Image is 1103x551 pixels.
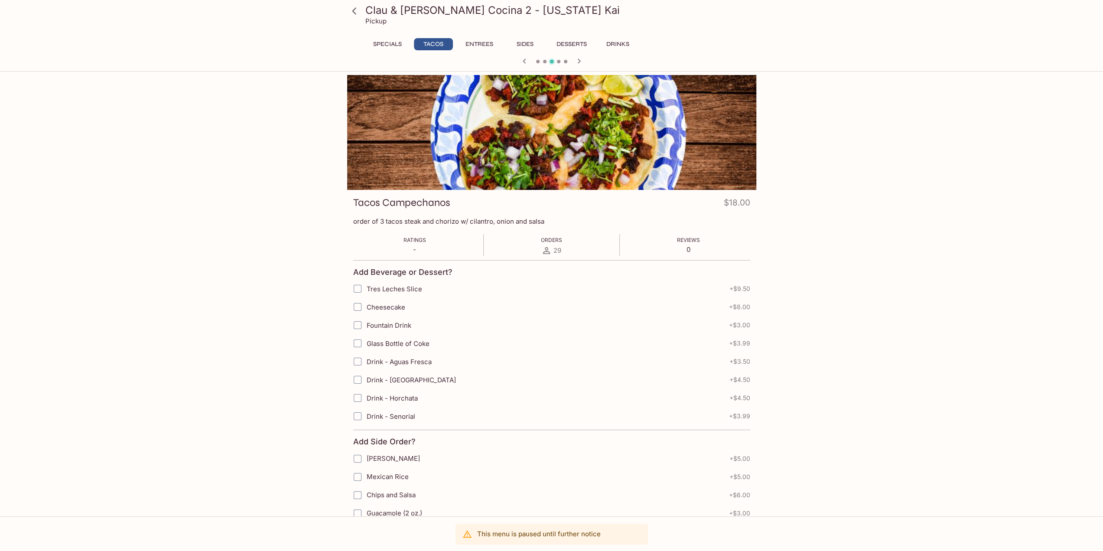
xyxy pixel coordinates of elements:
[403,237,426,243] span: Ratings
[403,245,426,254] p: -
[677,237,700,243] span: Reviews
[729,376,750,383] span: + $4.50
[367,339,429,348] span: Glass Bottle of Coke
[553,246,561,254] span: 29
[729,492,750,499] span: + $6.00
[367,303,405,311] span: Cheesecake
[365,17,387,25] p: Pickup
[677,245,700,254] p: 0
[367,509,422,517] span: Guacamole (2 oz.)
[367,285,422,293] span: Tres Leches Slice
[729,322,750,329] span: + $3.00
[353,217,750,225] p: order of 3 tacos steak and chorizo w/ cilantro, onion and salsa
[353,196,450,209] h3: Tacos Campechanos
[729,340,750,347] span: + $3.99
[729,510,750,517] span: + $3.00
[729,285,750,292] span: + $9.50
[367,491,416,499] span: Chips and Salsa
[729,413,750,420] span: + $3.99
[367,394,418,402] span: Drink - Horchata
[367,321,411,329] span: Fountain Drink
[477,530,601,538] p: This menu is paused until further notice
[367,376,456,384] span: Drink - [GEOGRAPHIC_DATA]
[729,358,750,365] span: + $3.50
[367,412,415,421] span: Drink - Senorial
[367,473,409,481] span: Mexican Rice
[353,267,452,277] h4: Add Beverage or Dessert?
[347,75,756,190] div: Tacos Campechanos
[552,38,592,50] button: Desserts
[541,237,562,243] span: Orders
[414,38,453,50] button: Tacos
[729,395,750,401] span: + $4.50
[506,38,545,50] button: Sides
[724,196,750,213] h4: $18.00
[599,38,638,50] button: Drinks
[367,358,432,366] span: Drink - Aguas Fresca
[365,3,753,17] h3: Clau & [PERSON_NAME] Cocina 2 - [US_STATE] Kai
[367,454,420,463] span: [PERSON_NAME]
[729,455,750,462] span: + $5.00
[460,38,499,50] button: Entrees
[353,437,416,447] h4: Add Side Order?
[729,303,750,310] span: + $8.00
[368,38,407,50] button: Specials
[729,473,750,480] span: + $5.00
